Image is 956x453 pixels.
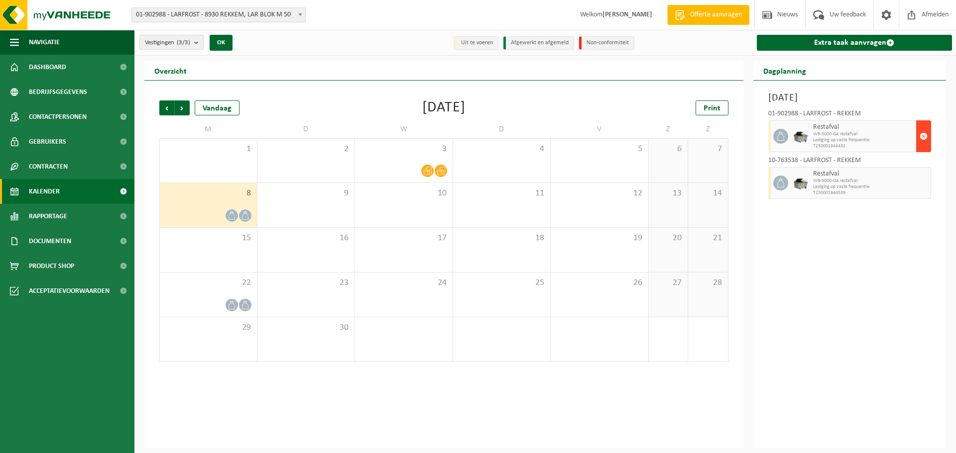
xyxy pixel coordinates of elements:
div: Vandaag [195,100,239,115]
span: 23 [262,277,350,288]
span: 13 [654,188,683,199]
span: T250001844432 [813,143,914,149]
a: Extra taak aanvragen [757,35,953,51]
span: Offerte aanvragen [688,10,744,20]
a: Print [696,100,728,115]
li: Afgewerkt en afgemeld [503,36,574,50]
span: Dashboard [29,55,66,80]
div: 01-902988 - LARFROST - REKKEM [768,110,932,120]
img: WB-5000-GAL-GY-01 [793,176,808,190]
a: Offerte aanvragen [667,5,749,25]
span: 3 [360,144,448,155]
td: D [453,120,551,138]
td: Z [688,120,728,138]
span: 14 [693,188,722,199]
span: 26 [556,277,643,288]
td: M [159,120,257,138]
span: 25 [458,277,546,288]
strong: [PERSON_NAME] [602,11,652,18]
span: Vestigingen [145,35,190,50]
span: 7 [693,144,722,155]
span: Restafval [813,170,929,178]
span: 24 [360,277,448,288]
img: WB-5000-GAL-GY-01 [793,129,808,144]
span: 19 [556,233,643,244]
span: 18 [458,233,546,244]
span: Documenten [29,229,71,254]
span: Navigatie [29,30,60,55]
span: Volgende [175,100,190,115]
h2: Overzicht [144,61,197,80]
span: Restafval [813,123,914,131]
span: Gebruikers [29,129,66,154]
span: 01-902988 - LARFROST - 8930 REKKEM, LAR BLOK M 50 [132,8,305,22]
td: D [257,120,356,138]
span: 30 [262,322,350,333]
span: 21 [693,233,722,244]
span: 29 [165,322,252,333]
span: 2 [262,144,350,155]
div: 10-763538 - LARFROST - REKKEM [768,157,932,167]
div: [DATE] [422,100,466,115]
span: WB-5000-GA restafval [813,131,914,137]
span: Print [704,104,720,112]
span: 12 [556,188,643,199]
span: Product Shop [29,254,74,278]
span: 15 [165,233,252,244]
span: 1 [165,144,252,155]
h3: [DATE] [768,91,932,105]
span: 9 [262,188,350,199]
span: WB-5000-GA restafval [813,178,929,184]
span: 20 [654,233,683,244]
span: 8 [165,188,252,199]
span: 5 [556,144,643,155]
span: 22 [165,277,252,288]
span: Kalender [29,179,60,204]
span: Contracten [29,154,68,179]
button: OK [210,35,233,51]
span: 4 [458,144,546,155]
span: Contactpersonen [29,104,87,129]
span: Rapportage [29,204,67,229]
span: T250001844539 [813,190,929,196]
span: 28 [693,277,722,288]
span: Lediging op vaste frequentie [813,137,914,143]
h2: Dagplanning [753,61,816,80]
td: Z [649,120,689,138]
button: Vestigingen(3/3) [139,35,204,50]
span: 16 [262,233,350,244]
td: V [551,120,649,138]
span: 17 [360,233,448,244]
span: 10 [360,188,448,199]
span: Vorige [159,100,174,115]
span: Lediging op vaste frequentie [813,184,929,190]
span: 27 [654,277,683,288]
td: W [355,120,453,138]
span: Acceptatievoorwaarden [29,278,110,303]
span: 6 [654,144,683,155]
li: Uit te voeren [454,36,498,50]
span: 11 [458,188,546,199]
span: Bedrijfsgegevens [29,80,87,104]
li: Non-conformiteit [579,36,634,50]
span: 01-902988 - LARFROST - 8930 REKKEM, LAR BLOK M 50 [131,7,306,22]
count: (3/3) [177,39,190,46]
